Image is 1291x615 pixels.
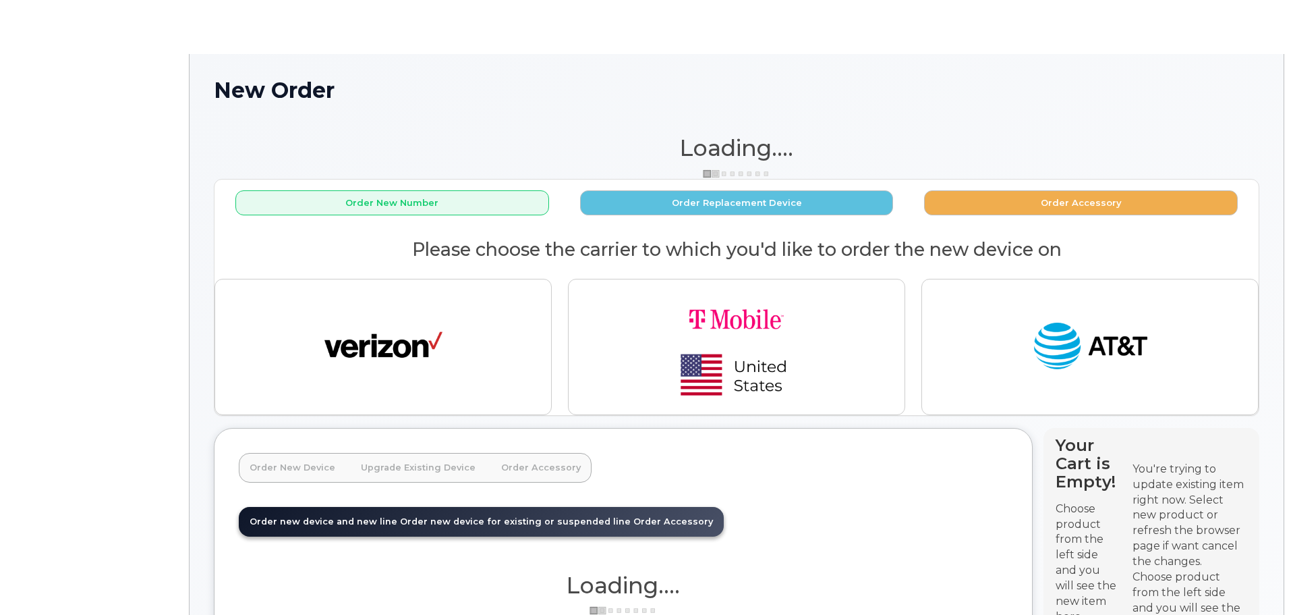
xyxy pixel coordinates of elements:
img: ajax-loader-3a6953c30dc77f0bf724df975f13086db4f4c1262e45940f03d1251963f1bf2e.gif [703,169,770,179]
button: Order New Number [235,190,549,215]
h1: Loading.... [214,136,1259,160]
button: Order Accessory [924,190,1238,215]
img: at_t-fb3d24644a45acc70fc72cc47ce214d34099dfd970ee3ae2334e4251f9d920fd.png [1031,317,1149,377]
h2: Please choose the carrier to which you'd like to order the new device on [214,240,1259,260]
h1: Loading.... [239,573,1008,597]
h1: New Order [214,78,1259,102]
span: Order Accessory [633,516,713,527]
img: verizon-ab2890fd1dd4a6c9cf5f392cd2db4626a3dae38ee8226e09bcb5c993c4c79f81.png [324,317,442,377]
a: Upgrade Existing Device [350,453,486,483]
a: Order Accessory [490,453,592,483]
button: Order Replacement Device [580,190,894,215]
a: Order New Device [239,453,346,483]
div: You're trying to update existing item right now. Select new product or refresh the browser page i... [1132,462,1247,570]
span: Order new device and new line [250,516,397,527]
img: t-mobile-78392d334a420d5b7f0e63d4fa81f6287a21d394dc80d677554bb55bbab1186f.png [642,290,831,404]
span: Order new device for existing or suspended line [400,516,631,527]
h4: Your Cart is Empty! [1056,436,1120,491]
